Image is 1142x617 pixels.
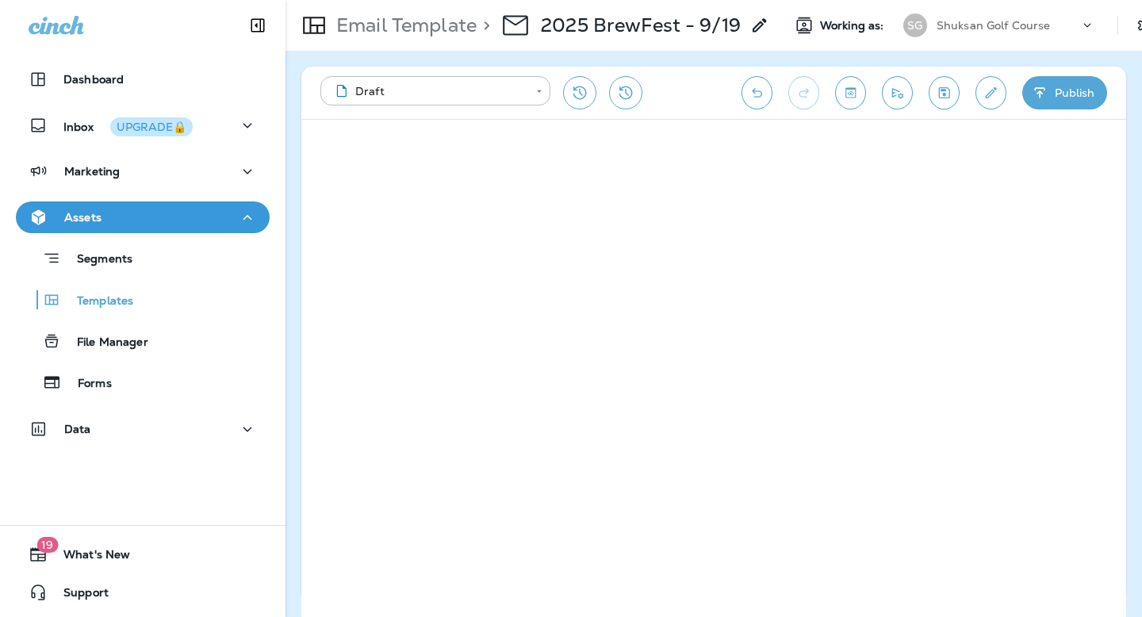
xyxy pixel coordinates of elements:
[16,155,270,187] button: Marketing
[62,377,112,392] p: Forms
[48,548,130,567] span: What's New
[36,537,58,553] span: 19
[882,76,913,109] button: Send test email
[63,73,124,86] p: Dashboard
[16,283,270,316] button: Templates
[331,83,525,99] div: Draft
[64,423,91,435] p: Data
[903,13,927,37] div: SG
[975,76,1006,109] button: Edit details
[61,335,148,351] p: File Manager
[609,76,642,109] button: View Changelog
[236,10,280,41] button: Collapse Sidebar
[48,586,109,605] span: Support
[330,13,477,37] p: Email Template
[820,19,887,33] span: Working as:
[61,294,133,309] p: Templates
[117,121,186,132] div: UPGRADE🔒
[61,252,132,268] p: Segments
[742,76,772,109] button: Undo
[16,366,270,399] button: Forms
[16,201,270,233] button: Assets
[563,76,596,109] button: Restore from previous version
[16,324,270,358] button: File Manager
[477,13,490,37] p: >
[937,19,1051,32] p: Shuksan Golf Course
[16,577,270,608] button: Support
[64,211,102,224] p: Assets
[64,165,120,178] p: Marketing
[541,13,741,37] p: 2025 BrewFest - 9/19
[16,109,270,141] button: InboxUPGRADE🔒
[16,241,270,275] button: Segments
[110,117,193,136] button: UPGRADE🔒
[16,413,270,445] button: Data
[16,538,270,570] button: 19What's New
[835,76,866,109] button: Toggle preview
[63,117,193,134] p: Inbox
[929,76,960,109] button: Save
[16,63,270,95] button: Dashboard
[1022,76,1107,109] button: Publish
